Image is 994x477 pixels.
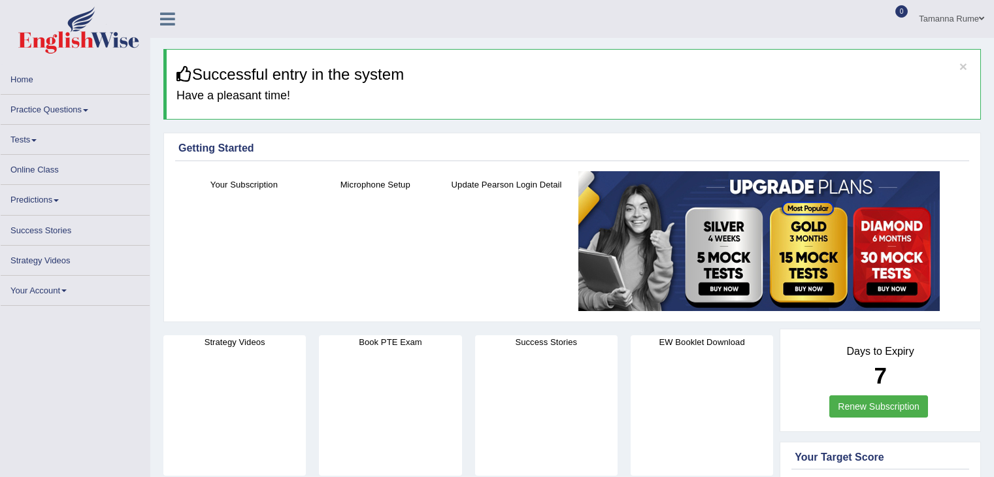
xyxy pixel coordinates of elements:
a: Your Account [1,276,150,301]
a: Practice Questions [1,95,150,120]
h4: Update Pearson Login Detail [448,178,566,191]
h4: Strategy Videos [163,335,306,349]
h3: Successful entry in the system [176,66,970,83]
div: Getting Started [178,140,966,156]
a: Success Stories [1,216,150,241]
span: 0 [895,5,908,18]
div: Your Target Score [795,450,966,465]
h4: Have a pleasant time! [176,90,970,103]
h4: Days to Expiry [795,346,966,357]
b: 7 [874,363,886,388]
img: small5.jpg [578,171,940,311]
a: Tests [1,125,150,150]
a: Predictions [1,185,150,210]
h4: Success Stories [475,335,618,349]
a: Strategy Videos [1,246,150,271]
button: × [959,59,967,73]
h4: Microphone Setup [316,178,435,191]
a: Home [1,65,150,90]
h4: EW Booklet Download [631,335,773,349]
h4: Book PTE Exam [319,335,461,349]
a: Online Class [1,155,150,180]
h4: Your Subscription [185,178,303,191]
a: Renew Subscription [829,395,928,418]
